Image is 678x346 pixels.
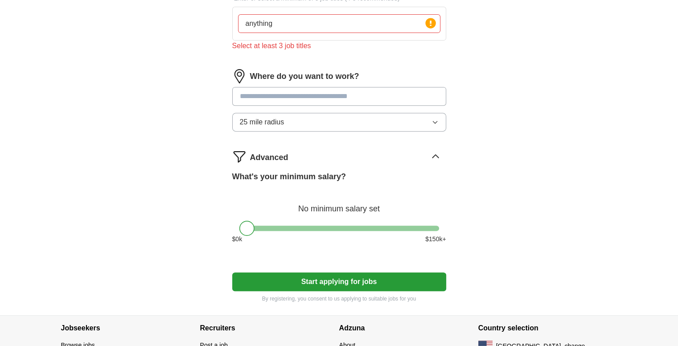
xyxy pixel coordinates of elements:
[250,152,288,164] span: Advanced
[232,149,247,164] img: filter
[478,316,617,341] h4: Country selection
[250,70,359,82] label: Where do you want to work?
[240,117,284,128] span: 25 mile radius
[232,171,346,183] label: What's your minimum salary?
[232,41,446,51] div: Select at least 3 job titles
[232,69,247,83] img: location.png
[232,113,446,132] button: 25 mile radius
[232,235,242,244] span: $ 0 k
[238,14,440,33] input: Type a job title and press enter
[232,272,446,291] button: Start applying for jobs
[425,235,446,244] span: $ 150 k+
[232,295,446,303] p: By registering, you consent to us applying to suitable jobs for you
[232,194,446,215] div: No minimum salary set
